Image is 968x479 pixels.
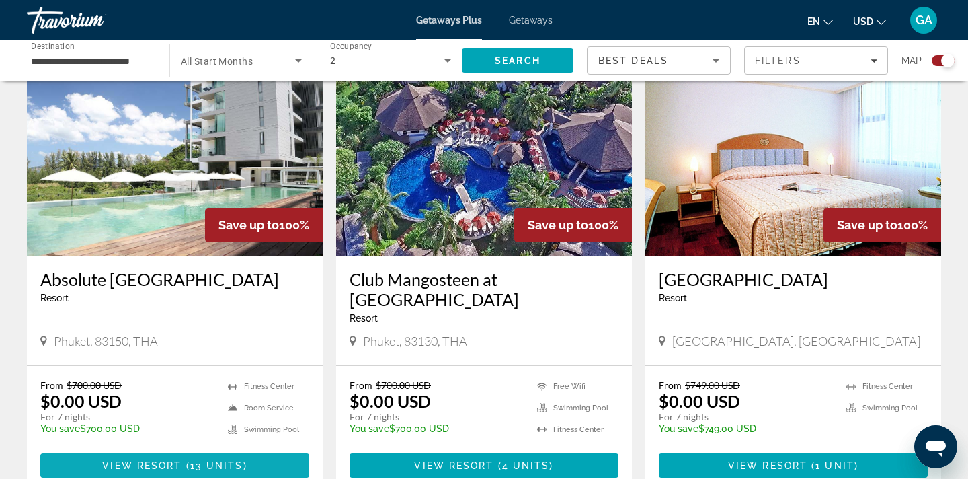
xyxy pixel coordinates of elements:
div: 100% [514,208,632,242]
span: Filters [755,55,801,66]
span: $700.00 USD [67,379,122,391]
span: You save [40,423,80,434]
span: ( ) [807,460,858,471]
p: $0.00 USD [659,391,740,411]
span: ( ) [182,460,247,471]
span: View Resort [102,460,182,471]
span: You save [659,423,698,434]
a: Getaways [509,15,553,26]
button: Search [462,48,573,73]
span: ( ) [494,460,554,471]
span: Save up to [218,218,279,232]
div: 100% [205,208,323,242]
p: $700.00 USD [350,423,524,434]
a: Club Mangosteen at [GEOGRAPHIC_DATA] [350,269,618,309]
mat-select: Sort by [598,52,719,69]
span: Occupancy [330,42,372,51]
span: Save up to [528,218,588,232]
p: $0.00 USD [350,391,431,411]
span: View Resort [414,460,493,471]
iframe: Кнопка запуска окна обмена сообщениями [914,425,957,468]
button: Change currency [853,11,886,31]
span: Resort [350,313,378,324]
button: View Resort(1 unit) [659,453,928,478]
a: [GEOGRAPHIC_DATA] [659,269,928,289]
p: $749.00 USD [659,423,833,434]
span: Save up to [837,218,897,232]
p: For 7 nights [350,411,524,423]
span: Resort [40,293,69,303]
span: Swimming Pool [244,425,299,434]
span: Map [901,51,922,70]
span: USD [853,16,873,27]
span: Room Service [244,404,294,412]
button: View Resort(13 units) [40,453,309,478]
input: Select destination [31,53,152,69]
img: Club Mangosteen at Mangosteen Resort & Ayurveda Spa [336,40,632,256]
span: 4 units [502,460,550,471]
div: 100% [823,208,941,242]
span: Free Wifi [553,382,586,391]
span: $749.00 USD [685,379,740,391]
button: View Resort(4 units) [350,453,618,478]
button: Change language [807,11,833,31]
span: 1 unit [815,460,854,471]
a: Absolute [GEOGRAPHIC_DATA] [40,269,309,289]
span: Destination [31,41,75,50]
img: Absolute Twin Sands Resort & Spa [27,40,323,256]
span: Phuket, 83130, THA [363,334,467,348]
span: Resort [659,293,687,303]
span: Fitness Center [244,382,294,391]
span: Phuket, 83150, THA [54,334,158,348]
p: For 7 nights [659,411,833,423]
p: For 7 nights [40,411,214,423]
span: View Resort [728,460,807,471]
span: Swimming Pool [553,404,608,412]
a: Getaways Plus [416,15,482,26]
p: $0.00 USD [40,391,122,411]
span: Search [495,55,540,66]
span: 2 [330,55,335,66]
span: Fitness Center [553,425,604,434]
span: Fitness Center [862,382,913,391]
span: From [40,379,63,391]
p: $700.00 USD [40,423,214,434]
span: [GEOGRAPHIC_DATA], [GEOGRAPHIC_DATA] [672,334,920,348]
button: User Menu [906,6,941,34]
span: All Start Months [181,56,253,67]
span: $700.00 USD [376,379,431,391]
span: en [807,16,820,27]
span: From [659,379,682,391]
span: Swimming Pool [862,404,918,412]
a: Travorium [27,3,161,38]
span: 13 units [190,460,243,471]
img: Grand Tower Inn [645,40,941,256]
span: From [350,379,372,391]
span: GA [916,13,932,27]
span: Best Deals [598,55,668,66]
button: Filters [744,46,888,75]
span: You save [350,423,389,434]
